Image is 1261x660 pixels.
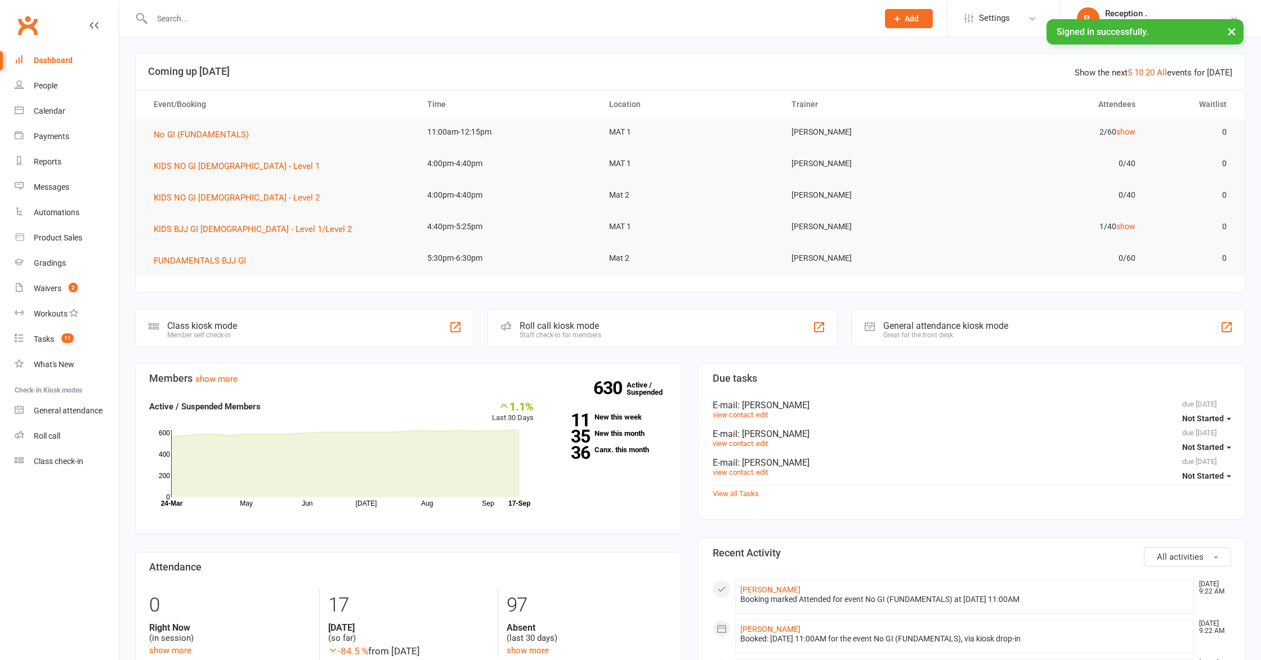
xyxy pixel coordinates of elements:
[737,429,810,439] span: : [PERSON_NAME]
[1146,182,1237,208] td: 0
[520,320,601,331] div: Roll call kiosk mode
[149,622,311,633] strong: Right Now
[149,588,311,622] div: 0
[599,245,781,271] td: Mat 2
[551,446,668,453] a: 36Canx. this month
[15,225,119,251] a: Product Sales
[149,373,668,384] h3: Members
[15,423,119,449] a: Roll call
[15,175,119,200] a: Messages
[1146,213,1237,240] td: 0
[15,301,119,327] a: Workouts
[417,150,600,177] td: 4:00pm-4:40pm
[15,99,119,124] a: Calendar
[417,245,600,271] td: 5:30pm-6:30pm
[520,331,601,339] div: Staff check-in for members
[149,11,870,26] input: Search...
[34,457,83,466] div: Class check-in
[713,468,753,476] a: view contact
[154,222,360,236] button: KIDS BJJ GI [DEMOGRAPHIC_DATA] - Level 1/Level 2
[149,622,311,644] div: (in session)
[713,373,1231,384] h3: Due tasks
[1144,547,1231,567] button: All activities
[1193,581,1231,595] time: [DATE] 9:22 AM
[1057,26,1148,37] span: Signed in successfully.
[34,258,66,267] div: Gradings
[144,90,417,119] th: Event/Booking
[979,6,1010,31] span: Settings
[34,284,61,293] div: Waivers
[34,431,60,440] div: Roll call
[1157,552,1204,562] span: All activities
[551,413,668,421] a: 11New this week
[713,457,1231,468] div: E-mail
[34,56,73,65] div: Dashboard
[149,645,191,655] a: show more
[1146,90,1237,119] th: Waitlist
[328,622,489,633] strong: [DATE]
[713,411,753,419] a: view contact
[154,130,249,140] span: No GI (FUNDAMENTALS)
[34,182,69,191] div: Messages
[1146,245,1237,271] td: 0
[34,233,82,242] div: Product Sales
[15,251,119,276] a: Gradings
[34,157,61,166] div: Reports
[154,191,328,204] button: KIDS NO GI [DEMOGRAPHIC_DATA] - Level 2
[507,645,549,655] a: show more
[417,182,600,208] td: 4:00pm-4:40pm
[154,161,320,171] span: KIDS NO GI [DEMOGRAPHIC_DATA] - Level 1
[154,224,352,234] span: KIDS BJJ GI [DEMOGRAPHIC_DATA] - Level 1/Level 2
[551,428,590,445] strong: 35
[963,182,1146,208] td: 0/40
[756,439,768,448] a: edit
[1182,414,1224,423] span: Not Started
[1075,66,1232,79] div: Show the next events for [DATE]
[34,81,57,90] div: People
[781,245,964,271] td: [PERSON_NAME]
[1077,7,1099,30] div: R.
[328,645,368,657] span: -84.5 %
[551,444,590,461] strong: 36
[417,90,600,119] th: Time
[740,625,801,634] a: [PERSON_NAME]
[963,119,1146,145] td: 2/60
[740,585,801,594] a: [PERSON_NAME]
[756,468,768,476] a: edit
[15,48,119,73] a: Dashboard
[713,489,759,498] a: View all Tasks
[551,430,668,437] a: 35New this month
[149,561,668,573] h3: Attendance
[154,159,328,173] button: KIDS NO GI [DEMOGRAPHIC_DATA] - Level 1
[1182,408,1231,429] button: Not Started
[34,309,68,318] div: Workouts
[61,333,74,343] span: 11
[492,400,534,424] div: Last 30 Days
[1193,620,1231,635] time: [DATE] 9:22 AM
[713,429,1231,439] div: E-mail
[34,360,74,369] div: What's New
[154,193,320,203] span: KIDS NO GI [DEMOGRAPHIC_DATA] - Level 2
[599,182,781,208] td: Mat 2
[883,331,1008,339] div: Great for the front desk
[195,374,238,384] a: show more
[713,400,1231,411] div: E-mail
[15,398,119,423] a: General attendance kiosk mode
[1134,68,1143,78] a: 10
[1222,19,1242,43] button: ×
[15,149,119,175] a: Reports
[781,90,964,119] th: Trainer
[737,457,810,468] span: : [PERSON_NAME]
[34,335,54,344] div: Tasks
[756,411,768,419] a: edit
[1116,127,1135,136] a: show
[34,106,65,115] div: Calendar
[1146,119,1237,145] td: 0
[963,245,1146,271] td: 0/60
[963,90,1146,119] th: Attendees
[492,400,534,412] div: 1.1%
[34,132,69,141] div: Payments
[1182,471,1224,480] span: Not Started
[69,283,78,292] span: 2
[167,320,237,331] div: Class kiosk mode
